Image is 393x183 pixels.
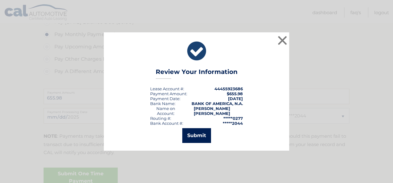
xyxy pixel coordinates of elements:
span: [DATE] [228,96,243,101]
div: Bank Name: [150,101,175,106]
div: Routing #: [150,116,171,121]
strong: 44455923686 [214,86,243,91]
span: Payment Date [150,96,180,101]
strong: BANK OF AMERICA, N.A. [192,101,243,106]
div: : [150,96,180,101]
div: Lease Account #: [150,86,184,91]
strong: [PERSON_NAME] [PERSON_NAME] [194,106,230,116]
div: Payment Amount: [150,91,187,96]
button: × [276,34,289,47]
div: Name on Account: [150,106,181,116]
div: Bank Account #: [150,121,183,126]
span: $655.98 [227,91,243,96]
button: Submit [182,128,211,143]
h3: Review Your Information [156,68,238,79]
